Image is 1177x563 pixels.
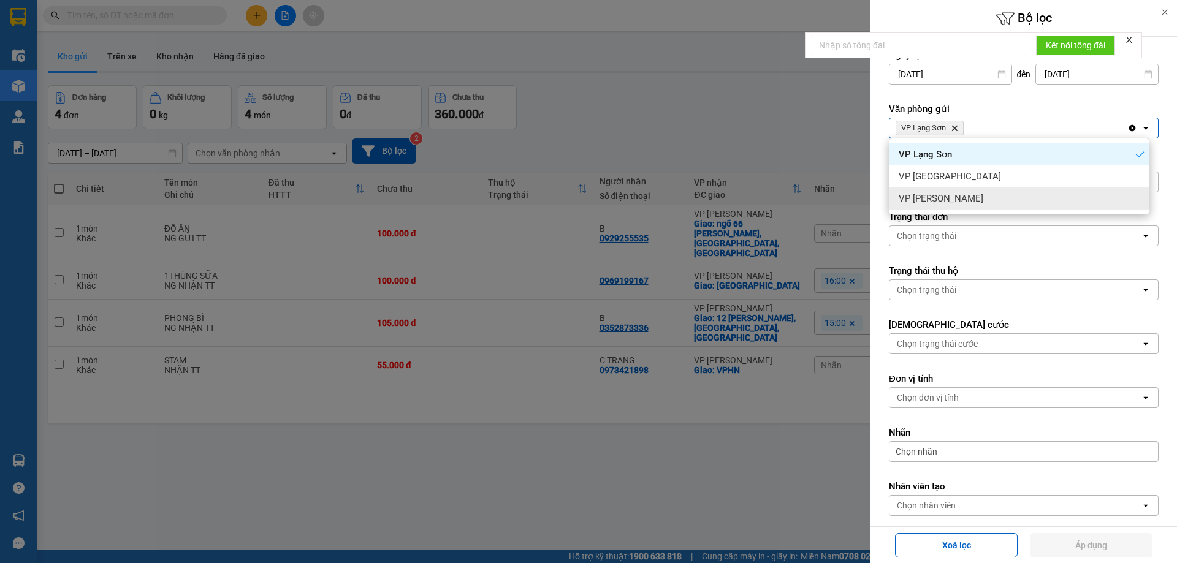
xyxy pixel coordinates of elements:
svg: open [1141,123,1151,133]
div: Chọn trạng thái [897,230,956,242]
button: Kết nối tổng đài [1036,36,1115,55]
label: Nhân viên tạo [889,480,1159,493]
span: close [1125,36,1133,44]
label: [DEMOGRAPHIC_DATA] cước [889,319,1159,331]
span: VP Lạng Sơn [899,148,952,161]
label: Văn phòng gửi [889,103,1159,115]
input: Select a date. [889,64,1011,84]
svg: open [1141,393,1151,402]
label: Đơn vị tính [889,372,1159,385]
input: Select a date. [1036,64,1158,84]
svg: Delete [951,124,958,132]
div: Chọn nhân viên [897,499,956,512]
h6: Bộ lọc [870,9,1177,28]
ul: Menu [889,138,1149,214]
label: Trạng thái thu hộ [889,265,1159,277]
span: VP Lạng Sơn [901,123,946,133]
div: Chọn trạng thái [897,284,956,296]
input: Nhập số tổng đài [812,36,1026,55]
span: VP [GEOGRAPHIC_DATA] [899,170,1001,183]
span: đến [1017,68,1031,80]
svg: Clear all [1127,123,1137,133]
div: Chọn trạng thái cước [897,338,978,350]
input: Selected VP Lạng Sơn. [966,122,967,134]
span: VP [PERSON_NAME] [899,192,983,205]
svg: open [1141,231,1151,241]
button: Áp dụng [1030,533,1152,557]
span: Chọn nhãn [896,445,937,458]
svg: open [1141,501,1151,510]
svg: open [1141,339,1151,349]
button: Xoá lọc [895,533,1018,557]
div: Chọn đơn vị tính [897,391,959,404]
label: Nhãn [889,426,1159,439]
span: Kết nối tổng đài [1046,39,1105,52]
label: Trạng thái đơn [889,211,1159,223]
span: VP Lạng Sơn, close by backspace [896,121,964,135]
svg: open [1141,285,1151,295]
